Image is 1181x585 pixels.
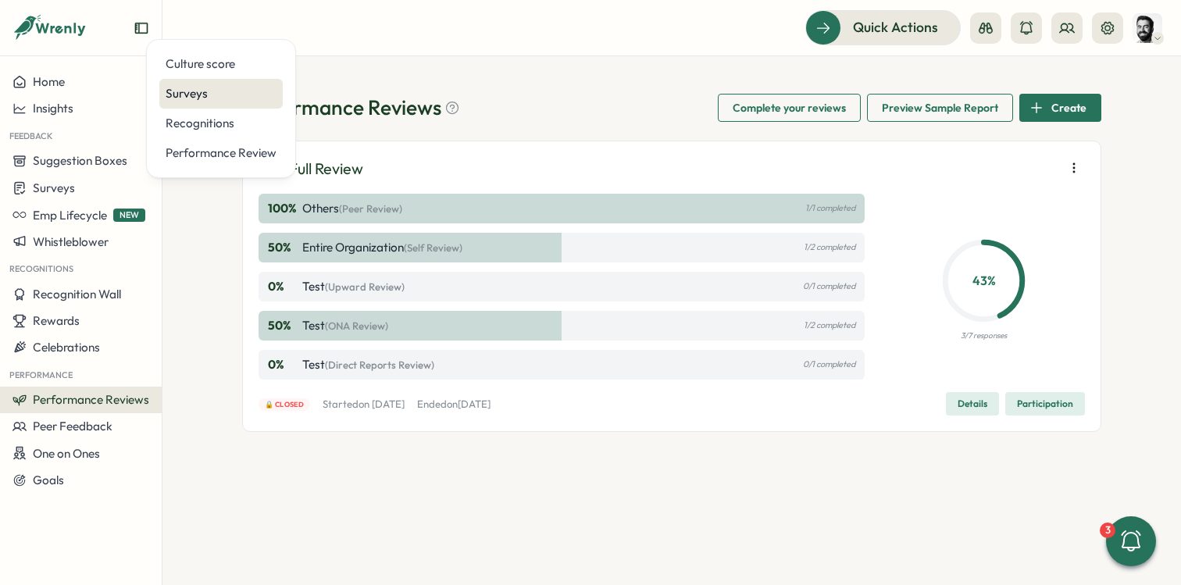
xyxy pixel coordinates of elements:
span: Goals [33,473,64,487]
p: 50 % [268,317,299,334]
span: Surveys [33,180,75,195]
span: Preview Sample Report [882,95,998,121]
img: Nelson [1133,13,1162,43]
span: Participation [1017,393,1073,415]
p: Test Full Review [259,157,363,181]
span: Peer Feedback [33,419,112,433]
span: NEW [113,209,145,222]
span: Create [1051,95,1086,121]
button: 3 [1106,516,1156,566]
p: 1/2 completed [804,320,855,330]
a: Recognitions [159,109,283,138]
p: Started on [DATE] [323,398,405,412]
span: (ONA Review) [325,319,388,332]
button: Complete your reviews [718,94,861,122]
a: Surveys [159,79,283,109]
div: 3 [1100,523,1115,538]
p: 1/2 completed [804,242,855,252]
p: test [302,356,434,373]
span: (Self Review) [404,241,462,254]
p: test [302,278,405,295]
p: 0/1 completed [803,359,855,369]
a: Performance Review [159,138,283,168]
p: 0 % [268,278,299,295]
div: Surveys [166,85,277,102]
span: Details [958,393,987,415]
p: Entire Organization [302,239,462,256]
button: Expand sidebar [134,20,149,36]
span: Suggestion Boxes [33,153,127,168]
span: Whistleblower [33,234,109,249]
span: (Peer Review) [339,202,402,215]
span: Recognition Wall [33,287,121,301]
span: Celebrations [33,340,100,355]
button: Quick Actions [805,10,961,45]
span: Rewards [33,313,80,328]
span: Home [33,74,65,89]
p: 43 % [946,271,1022,291]
p: 3/7 responses [961,330,1007,342]
p: test [302,317,388,334]
p: 0/1 completed [803,281,855,291]
p: Others [302,200,402,217]
p: 100 % [268,200,299,217]
button: Details [946,392,999,416]
span: 🔒 Closed [265,399,305,410]
div: Recognitions [166,115,277,132]
span: Emp Lifecycle [33,208,107,223]
p: 0 % [268,356,299,373]
span: (Upward Review) [325,280,405,293]
h1: Performance Reviews [242,94,460,121]
span: Quick Actions [853,17,938,37]
button: Preview Sample Report [867,94,1013,122]
p: Ended on [DATE] [417,398,491,412]
span: Complete your reviews [733,95,846,121]
div: Culture score [166,55,277,73]
a: Culture score [159,49,283,79]
button: Participation [1005,392,1085,416]
span: Performance Reviews [33,392,149,407]
button: Create [1019,94,1101,122]
div: Performance Review [166,144,277,162]
p: 50 % [268,239,299,256]
span: (Direct Reports Review) [325,358,434,371]
p: 1/1 completed [805,203,855,213]
span: Insights [33,101,73,116]
span: One on Ones [33,446,100,461]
